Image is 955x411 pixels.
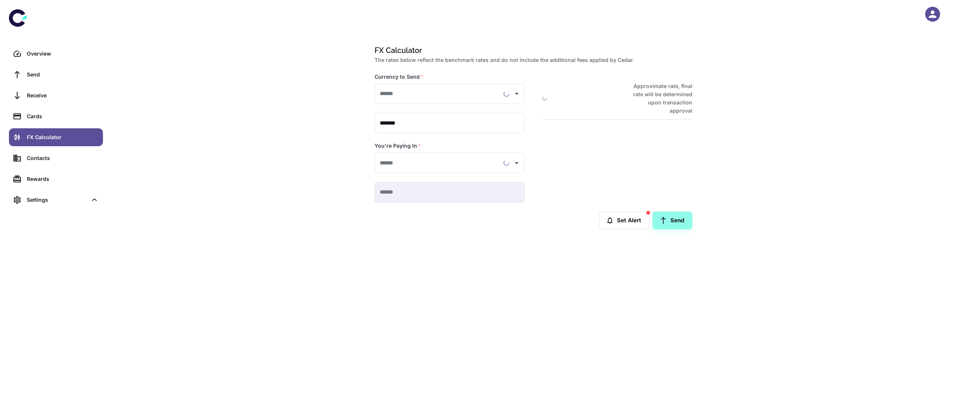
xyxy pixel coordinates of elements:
[625,82,692,115] h6: Approximate rate, final rate will be determined upon transaction approval
[27,175,98,183] div: Rewards
[599,211,649,229] button: Set Alert
[9,149,103,167] a: Contacts
[9,45,103,63] a: Overview
[9,66,103,84] a: Send
[9,170,103,188] a: Rewards
[27,154,98,162] div: Contacts
[375,73,423,81] label: Currency to Send
[511,88,522,99] button: Open
[375,142,421,150] label: You're Paying In
[27,50,98,58] div: Overview
[9,191,103,209] div: Settings
[375,45,689,56] h1: FX Calculator
[27,91,98,100] div: Receive
[652,211,692,229] a: Send
[27,133,98,141] div: FX Calculator
[27,112,98,120] div: Cards
[27,70,98,79] div: Send
[9,107,103,125] a: Cards
[511,158,522,168] button: Open
[9,128,103,146] a: FX Calculator
[27,196,87,204] div: Settings
[9,87,103,104] a: Receive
